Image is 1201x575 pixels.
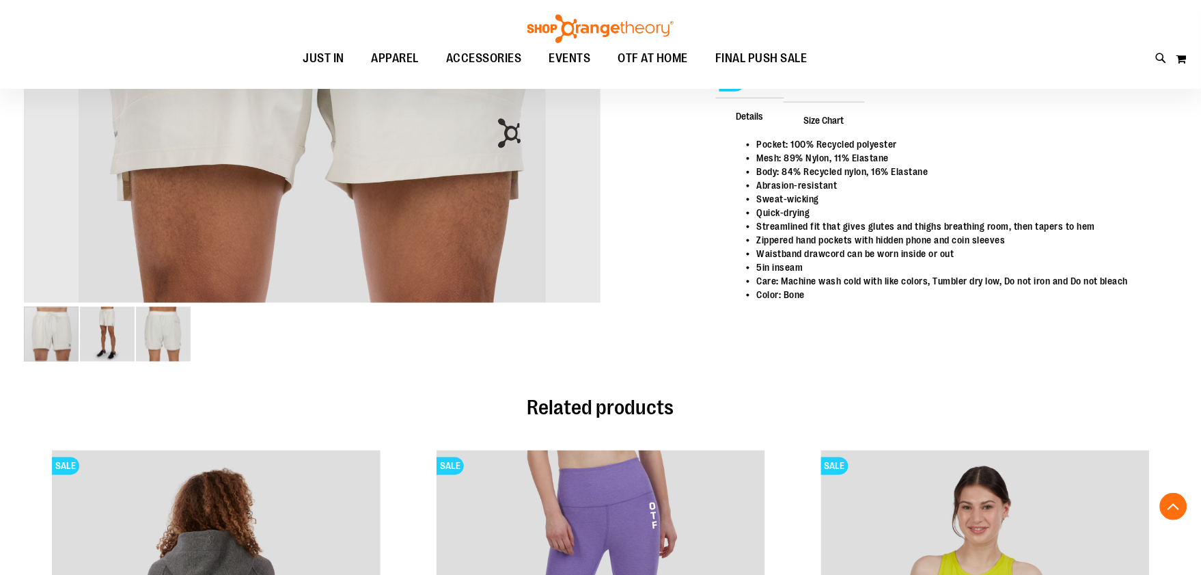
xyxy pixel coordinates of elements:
[757,206,1163,219] li: Quick-drying
[757,192,1163,206] li: Sweat-wicking
[702,43,821,75] a: FINAL PUSH SALE
[136,306,191,363] div: image 3 of 3
[757,274,1163,288] li: Care: Machine wash cold with like colors, Tumbler dry low, Do not iron and Do not bleach
[757,260,1163,274] li: 5in inseam
[136,307,191,362] img: Back view of 2024 November lululemon Mens License to Train 5in Linerless Shorts
[446,43,522,74] span: ACCESSORIES
[757,288,1163,302] li: Color: Bone
[536,43,605,75] a: EVENTS
[757,165,1163,178] li: Body: 84% Recycled nylon, 16% Elastane
[24,306,80,363] div: image 1 of 3
[757,178,1163,192] li: Abrasion-resistant
[757,137,1163,151] li: Pocket: 100% Recycled polyester
[716,98,784,133] span: Details
[52,457,79,475] span: SALE
[757,247,1163,260] li: Waistband drawcord can be worn inside or out
[715,43,807,74] span: FINAL PUSH SALE
[821,457,848,475] span: SALE
[437,457,464,475] span: SALE
[289,43,358,75] a: JUST IN
[432,43,536,75] a: ACCESSORIES
[605,43,702,75] a: OTF AT HOME
[372,43,419,74] span: APPAREL
[757,233,1163,247] li: Zippered hand pockets with hidden phone and coin sleeves
[1160,493,1187,520] button: Back To Top
[757,219,1163,233] li: Streamlined fit that gives glutes and thighs breathing room, then tapers to hem
[549,43,591,74] span: EVENTS
[80,306,136,363] div: image 2 of 3
[527,397,674,420] span: Related products
[618,43,689,74] span: OTF AT HOME
[784,102,865,137] span: Size Chart
[80,307,135,362] img: Front facing view of 2024 November lululemon Mens License to Train 5in Linerless Shorts
[303,43,344,74] span: JUST IN
[757,151,1163,165] li: Mesh: 89% Nylon, 11% Elastane
[358,43,433,74] a: APPAREL
[525,14,676,43] img: Shop Orangetheory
